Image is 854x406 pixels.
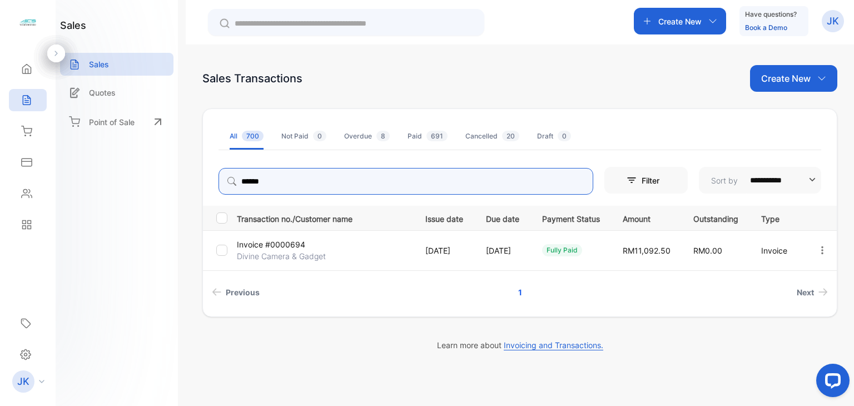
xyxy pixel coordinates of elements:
h1: sales [60,18,86,33]
a: Point of Sale [60,110,173,134]
span: Next [797,286,814,298]
p: JK [17,374,29,389]
p: Transaction no./Customer name [237,211,411,225]
div: All [230,131,264,141]
p: Invoice #0000694 [237,239,305,250]
span: 0 [558,131,571,141]
p: JK [827,14,839,28]
img: logo [19,14,36,31]
button: Sort by [699,167,821,194]
div: fully paid [542,244,582,256]
iframe: LiveChat chat widget [807,359,854,406]
p: Type [761,211,794,225]
p: Sales [89,58,109,70]
p: Have questions? [745,9,797,20]
p: Divine Camera & Gadget [237,250,326,262]
div: Draft [537,131,571,141]
p: [DATE] [486,245,519,256]
p: [DATE] [425,245,463,256]
div: Paid [408,131,448,141]
p: Invoice [761,245,794,256]
span: 700 [242,131,264,141]
span: Previous [226,286,260,298]
p: Point of Sale [89,116,135,128]
p: Outstanding [693,211,738,225]
div: Cancelled [465,131,519,141]
a: Book a Demo [745,23,787,32]
a: Page 1 is your current page [505,282,535,303]
span: 8 [376,131,390,141]
a: Previous page [207,282,264,303]
ul: Pagination [203,282,837,303]
div: Not Paid [281,131,326,141]
p: Due date [486,211,519,225]
button: Create New [750,65,837,92]
p: Filter [620,175,638,186]
span: Invoicing and Transactions. [504,340,603,350]
p: Payment Status [542,211,600,225]
span: RM11,092.50 [623,246,671,255]
button: Create New [634,8,726,34]
span: 20 [502,131,519,141]
a: Sales [60,53,173,76]
span: 691 [426,131,448,141]
p: Create New [761,72,811,85]
button: JK [822,8,844,34]
a: Quotes [60,81,173,104]
p: Create New [658,16,702,27]
span: RM0.00 [693,246,722,255]
div: Sales Transactions [202,70,302,87]
p: Amount [623,211,671,225]
p: Issue date [425,211,463,225]
a: Next page [792,282,832,303]
p: Sort by [711,175,738,186]
p: Learn more about [202,339,837,351]
p: Quotes [89,87,116,98]
span: 0 [313,131,326,141]
div: Overdue [344,131,390,141]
